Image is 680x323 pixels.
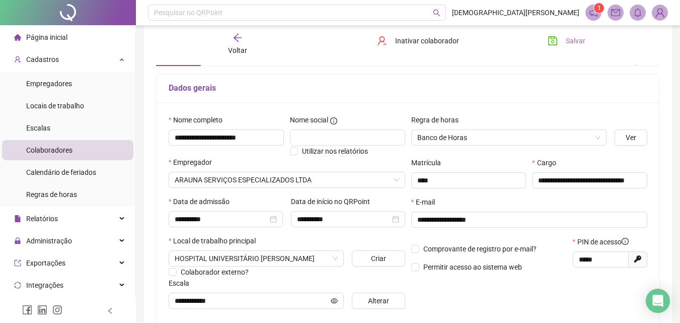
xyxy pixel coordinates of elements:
span: Colaborador externo? [181,268,249,276]
span: left [107,307,114,314]
label: Data de início no QRPoint [291,196,376,207]
span: Empregadores [26,80,72,88]
span: info-circle [330,117,337,124]
h5: Dados gerais [169,82,647,94]
span: Comprovante de registro por e-mail? [423,245,537,253]
label: Regra de horas [411,114,465,125]
span: Locais de trabalho [26,102,84,110]
span: Página inicial [26,33,67,41]
span: Escalas [26,124,50,132]
span: Exportações [26,259,65,267]
span: R. PROF. RODOLPHO PAULO ROCCO, 255 - CIDADE UNIVERSITÁRIA, RIO DE JANEIRO - RJ, 21941-617 [175,251,338,266]
span: 1 [597,5,601,12]
span: PIN de acesso [577,236,629,247]
span: Permitir acesso ao sistema web [423,263,522,271]
button: Criar [352,250,405,267]
span: Voltar [228,46,247,54]
label: E-mail [411,197,441,208]
sup: 1 [594,3,604,13]
button: ellipsis [637,43,660,66]
div: Open Intercom Messenger [646,289,670,313]
span: Alterar [368,295,389,306]
span: Banco de Horas [417,130,601,145]
span: facebook [22,305,32,315]
span: Criar [371,253,386,264]
span: Utilizar nos relatórios [302,147,368,155]
span: Nome social [290,114,328,125]
span: user-delete [377,36,387,46]
label: Escala [169,278,196,289]
img: 69351 [652,5,667,20]
span: notification [589,8,598,17]
span: Administração [26,237,72,245]
span: Relatórios [26,215,58,223]
label: Data de admissão [169,196,236,207]
span: linkedin [37,305,47,315]
button: Alterar [352,293,405,309]
span: info-circle [622,238,629,245]
span: Calendário de feriados [26,168,96,176]
span: Inativar colaborador [395,35,459,46]
button: Ver [615,130,647,146]
label: Cargo [532,157,562,168]
span: eye [331,297,338,304]
span: Regras de horas [26,190,77,199]
span: file [14,215,21,222]
span: save [548,36,558,46]
span: home [14,34,21,41]
span: [DEMOGRAPHIC_DATA][PERSON_NAME] [452,7,579,18]
button: Salvar [540,33,593,49]
span: Salvar [566,35,585,46]
label: Local de trabalho principal [169,235,262,246]
span: export [14,260,21,267]
label: Matrícula [411,157,447,168]
span: sync [14,282,21,289]
span: user-add [14,56,21,63]
span: Integrações [26,281,63,289]
span: search [433,9,440,17]
span: bell [633,8,642,17]
span: lock [14,237,21,244]
span: Cadastros [26,55,59,63]
span: ARAUNA SERVIÇOS ESPECIALIZADOS LTDA [175,172,399,187]
span: Colaboradores [26,146,72,154]
label: Nome completo [169,114,229,125]
span: mail [611,8,620,17]
span: arrow-left [233,33,243,43]
span: instagram [52,305,62,315]
label: Empregador [169,157,218,168]
span: Ver [626,132,636,143]
button: Inativar colaborador [369,33,467,49]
